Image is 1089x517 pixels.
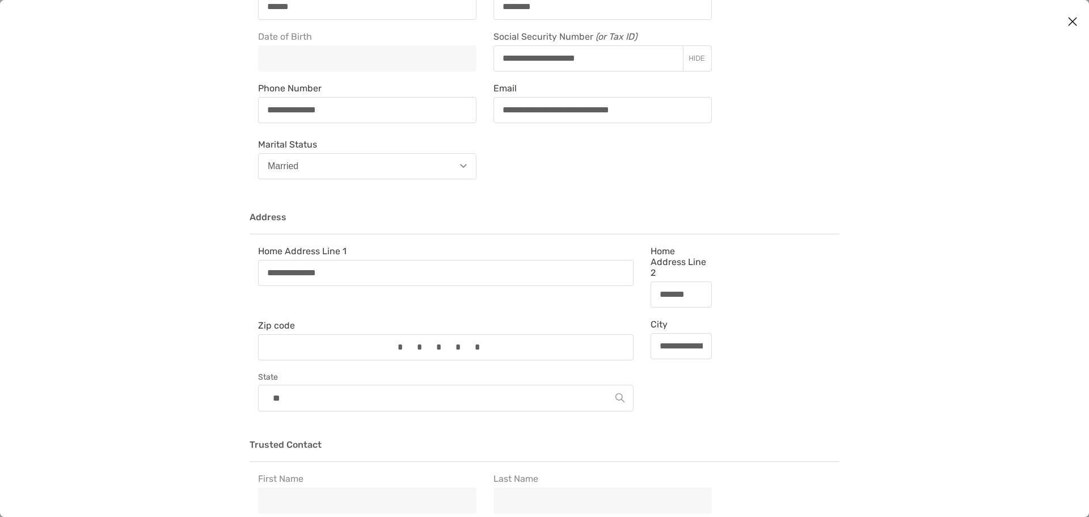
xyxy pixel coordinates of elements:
[493,31,712,45] span: Social Security Number
[259,105,476,115] input: Phone Number
[258,246,634,257] span: Home Address Line 1
[259,53,476,63] input: Date of Birth
[460,164,467,168] img: Open dropdown arrow
[493,473,712,484] span: Last Name
[1064,14,1081,31] button: Close modal
[494,53,682,63] input: Social Security Number (or Tax ID)HIDE
[259,2,476,11] input: Legal First Name
[258,139,476,150] span: Marital Status
[493,83,712,94] span: Email
[682,54,711,63] button: Social Security Number (or Tax ID)
[250,440,839,462] h3: Trusted Contact
[651,246,712,278] span: Home Address Line 2
[259,495,476,505] input: First Name
[494,105,711,115] input: Email
[258,473,476,484] span: First Name
[494,2,711,11] input: Last Name
[651,341,711,351] input: City
[494,495,711,505] input: Last Name
[651,319,712,330] span: City
[268,161,298,171] div: Married
[596,31,637,42] i: (or Tax ID)
[651,289,711,299] input: Home Address Line 2
[258,320,634,331] span: Zip code
[259,342,633,352] input: Zip code
[259,268,633,278] input: Home Address Line 1
[258,153,476,179] button: Married
[615,393,624,402] img: Search Icon
[250,212,839,234] h3: Address
[258,31,476,42] span: Date of Birth
[258,372,634,383] label: State
[689,54,705,62] span: HIDE
[258,83,476,94] span: Phone Number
